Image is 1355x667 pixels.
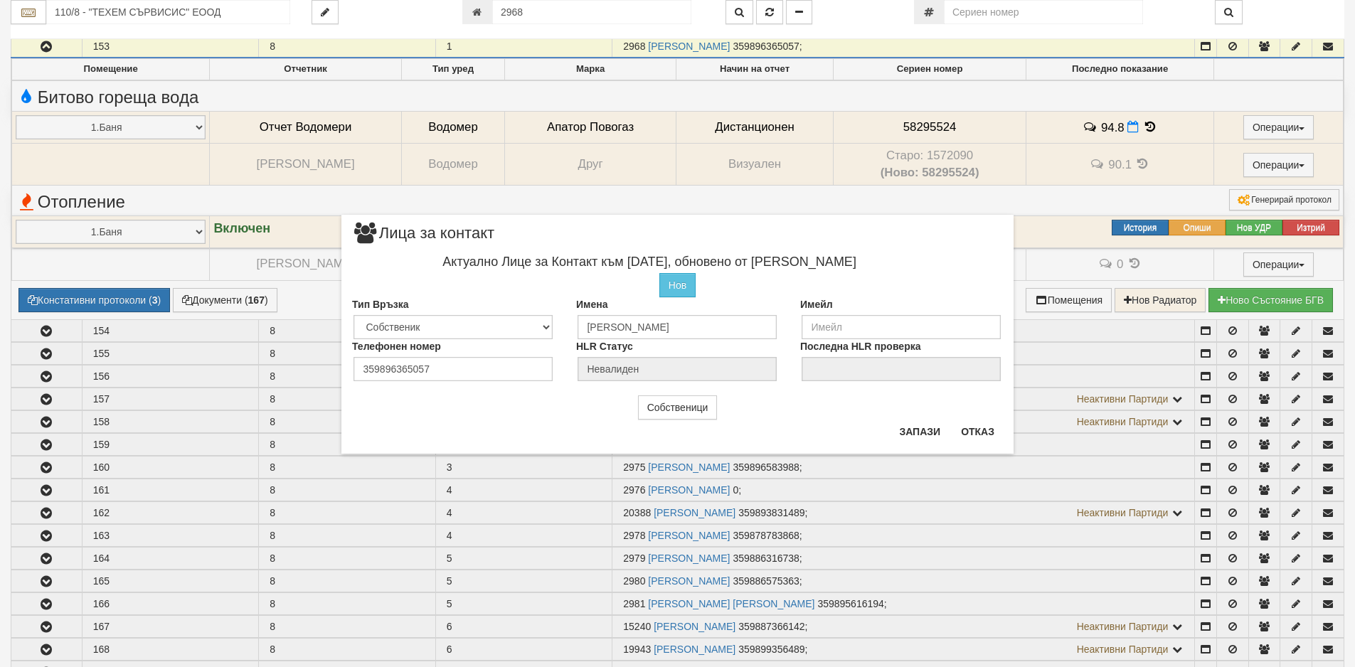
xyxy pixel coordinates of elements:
label: Последна HLR проверка [800,339,921,353]
label: Имена [576,297,607,311]
input: Имейл [802,315,1001,339]
label: HLR Статус [576,339,633,353]
h4: Актуално Лице за Контакт към [DATE], обновено от [PERSON_NAME] [352,255,947,270]
label: Телефонен номер [352,339,441,353]
label: Тип Връзка [352,297,409,311]
button: Отказ [952,420,1003,443]
input: Телефонен номер [354,357,553,381]
label: Имейл [800,297,833,311]
span: Лица за контакт [352,225,494,252]
button: Нов [659,273,696,297]
button: Собственици [638,395,718,420]
input: Имена [578,315,777,339]
button: Запази [891,420,949,443]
